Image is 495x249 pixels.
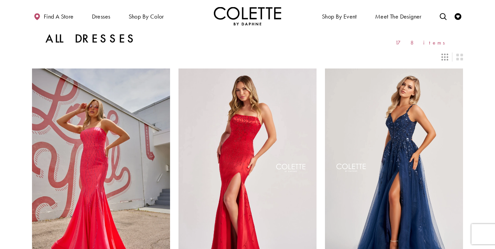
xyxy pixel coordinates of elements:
[28,50,467,64] div: Layout Controls
[441,54,448,60] span: Switch layout to 3 columns
[456,54,463,60] span: Switch layout to 2 columns
[395,40,450,46] span: 178 items
[45,32,137,46] h1: All Dresses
